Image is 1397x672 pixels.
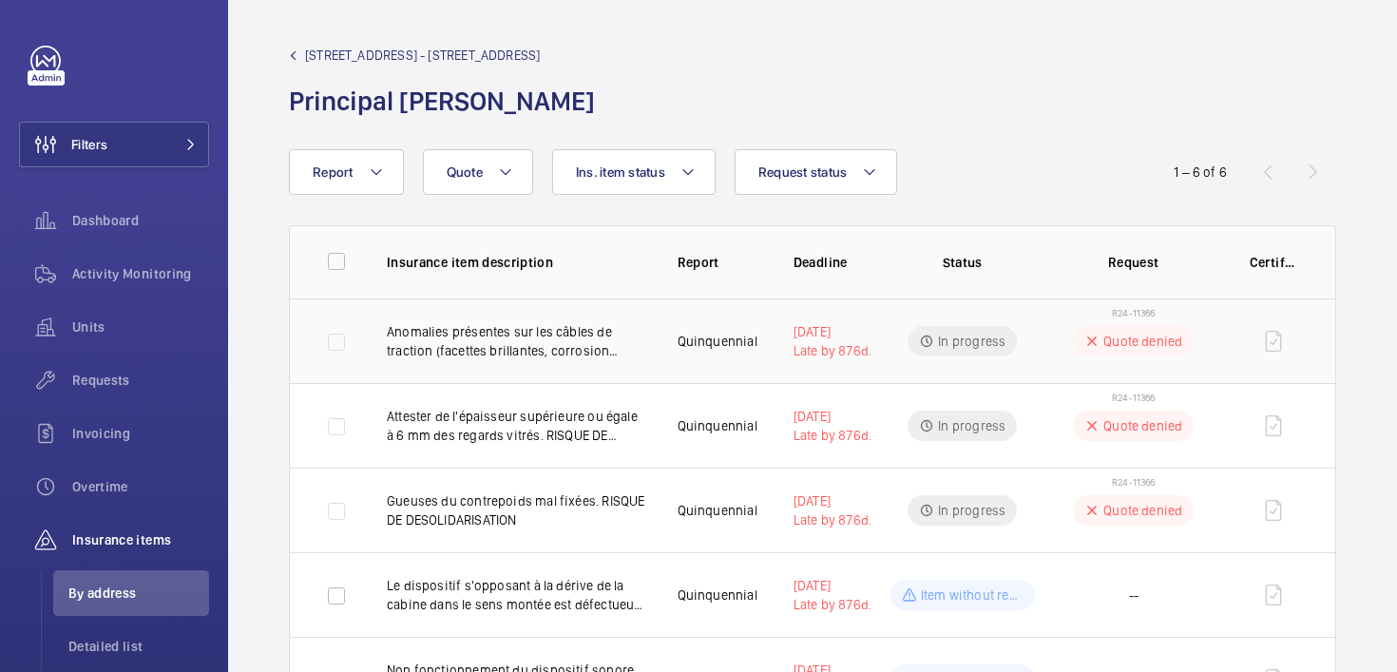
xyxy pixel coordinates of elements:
[289,84,606,119] h1: Principal [PERSON_NAME]
[289,149,404,195] button: Report
[313,164,354,180] span: Report
[794,253,877,272] p: Deadline
[1174,163,1227,182] div: 1 – 6 of 6
[794,491,871,510] p: [DATE]
[387,491,647,529] p: Gueuses du contrepoids mal fixées. RISQUE DE DESOLIDARISATION
[71,135,107,154] span: Filters
[19,122,209,167] button: Filters
[921,586,1024,605] p: Item without request
[794,510,871,529] div: Late by 876d.
[735,149,898,195] button: Request status
[72,211,209,230] span: Dashboard
[1129,586,1139,605] span: --
[1103,416,1182,435] p: Quote denied
[72,424,209,443] span: Invoicing
[552,149,716,195] button: Ins. item status
[68,637,209,656] span: Detailed list
[794,322,871,341] p: [DATE]
[758,164,848,180] span: Request status
[72,371,209,390] span: Requests
[794,341,871,360] div: Late by 876d.
[447,164,483,180] span: Quote
[678,416,757,435] p: Quinquennial
[1062,253,1206,272] p: Request
[1112,476,1155,488] span: R24-11366
[576,164,665,180] span: Ins. item status
[305,46,540,65] span: [STREET_ADDRESS] - [STREET_ADDRESS]
[678,253,763,272] p: Report
[794,426,871,445] div: Late by 876d.
[794,407,871,426] p: [DATE]
[1103,332,1182,351] p: Quote denied
[387,576,647,614] p: Le dispositif s'opposant à la dérive de la cabine dans le sens montée est défectueux (frein sur g...
[72,477,209,496] span: Overtime
[72,530,209,549] span: Insurance items
[938,501,1005,520] p: In progress
[1250,253,1297,272] p: Certificate
[68,584,209,603] span: By address
[72,264,209,283] span: Activity Monitoring
[890,253,1035,272] p: Status
[794,595,871,614] div: Late by 876d.
[678,501,757,520] p: Quinquennial
[72,317,209,336] span: Units
[387,253,647,272] p: Insurance item description
[678,332,757,351] p: Quinquennial
[387,322,647,360] p: Anomalies présentes sur les câbles de traction (facettes brillantes, corrosion importante, nombre...
[678,586,757,605] p: Quinquennial
[938,416,1005,435] p: In progress
[387,407,647,445] p: Attester de l'épaisseur supérieure ou égale à 6 mm des regards vitrés. RISQUE DE CISAILLEMENT
[794,576,871,595] p: [DATE]
[1112,392,1155,403] span: R24-11366
[1112,307,1155,318] span: R24-11366
[423,149,533,195] button: Quote
[938,332,1005,351] p: In progress
[1103,501,1182,520] p: Quote denied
